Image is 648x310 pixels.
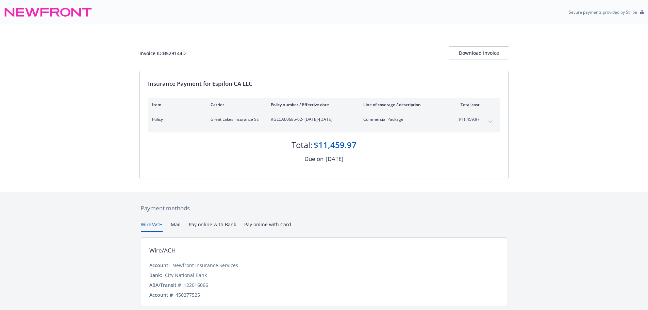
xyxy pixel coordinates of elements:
[363,116,443,123] span: Commercial Package
[152,102,200,108] div: Item
[139,50,186,57] div: Invoice ID: B529144D
[363,102,443,108] div: Line of coverage / description
[314,139,356,151] div: $11,459.97
[454,102,480,108] div: Total cost
[449,47,509,60] div: Download Invoice
[292,139,312,151] div: Total:
[454,116,480,123] span: $11,459.97
[244,221,291,232] button: Pay online with Card
[271,116,352,123] span: #GLCA00685-02 - [DATE]-[DATE]
[189,221,236,232] button: Pay online with Bank
[171,221,181,232] button: Mail
[149,272,162,279] div: Bank:
[149,281,181,289] div: ABA/Transit #
[141,221,163,232] button: Wire/ACH
[184,281,208,289] div: 122016066
[165,272,207,279] div: City National Bank
[211,116,260,123] span: Great Lakes Insurance SE
[152,116,200,123] span: Policy
[176,291,200,298] div: 450277525
[172,262,238,269] div: Newfront Insurance Services
[149,246,176,255] div: Wire/ACH
[149,291,173,298] div: Account #
[141,204,507,213] div: Payment methods
[485,116,496,127] button: expand content
[569,9,637,15] p: Secure payments provided by Stripe
[326,154,344,163] div: [DATE]
[449,46,509,60] button: Download Invoice
[148,112,500,132] div: PolicyGreat Lakes Insurance SE#GLCA00685-02- [DATE]-[DATE]Commercial Package$11,459.97expand content
[211,102,260,108] div: Carrier
[271,102,352,108] div: Policy number / Effective date
[149,262,170,269] div: Account:
[148,79,500,88] div: Insurance Payment for Espilon CA LLC
[304,154,323,163] div: Due on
